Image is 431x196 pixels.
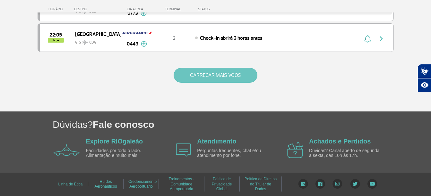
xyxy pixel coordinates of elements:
img: seta-direita-painel-voo.svg [377,35,385,43]
span: 2025-08-28 22:05:00 [49,33,62,37]
a: Credenciamento Aeroportuário [128,177,157,191]
img: airplane icon [287,142,303,158]
a: Atendimento [197,138,236,145]
button: Abrir tradutor de língua de sinais. [418,64,431,78]
span: GIG [75,36,116,45]
span: Check-in abrirá 3 horas antes [200,35,263,41]
img: YouTube [367,179,377,189]
img: LinkedIn [298,179,308,189]
img: sino-painel-voo.svg [364,35,371,43]
a: Explore RIOgaleão [86,138,143,145]
div: STATUS [195,7,247,11]
img: destiny_airplane.svg [82,40,88,45]
a: Treinamentos - Comunidade Aeroportuária [168,175,194,193]
div: Plugin de acessibilidade da Hand Talk. [418,64,431,92]
a: Política de Direitos do Titular de Dados [245,175,277,193]
span: CDG [89,40,97,45]
button: CARREGAR MAIS VOOS [174,68,257,83]
img: Instagram [332,179,342,189]
button: Abrir recursos assistivos. [418,78,431,92]
img: Facebook [315,179,325,189]
div: TERMINAL [153,7,195,11]
a: Linha de Ética [58,180,82,189]
p: Perguntas frequentes, chat e/ou atendimento por fone. [197,148,271,158]
span: 0443 [127,40,138,48]
a: Política de Privacidade Global [212,175,232,193]
h1: Dúvidas? [53,118,431,131]
p: Facilidades por todo o lado. Alimentação e muito mais. [86,148,160,158]
a: Achados e Perdidos [309,138,371,145]
span: 2 [173,35,176,41]
div: CIA AÉREA [121,7,153,11]
div: HORÁRIO [39,7,74,11]
img: mais-info-painel-voo.svg [141,41,147,47]
span: hoje [48,38,64,43]
span: Fale conosco [93,119,154,130]
div: DESTINO [74,7,121,11]
img: Twitter [350,179,360,189]
a: Ruídos Aeronáuticos [94,177,117,191]
img: airplane icon [176,143,191,157]
img: airplane icon [54,144,80,156]
span: [GEOGRAPHIC_DATA] [75,30,116,38]
p: Dúvidas? Canal aberto de segunda à sexta, das 10h às 17h. [309,148,383,158]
